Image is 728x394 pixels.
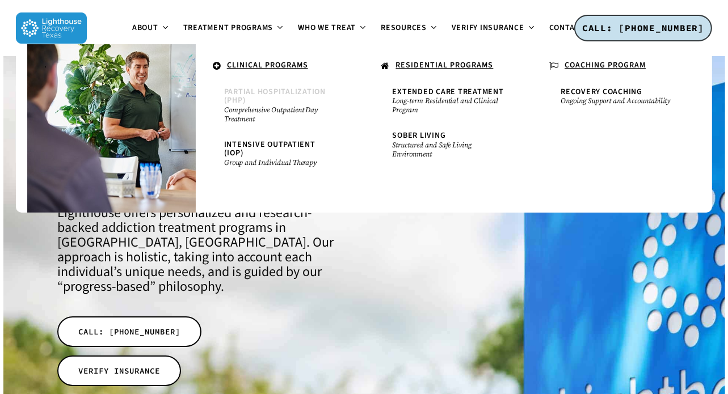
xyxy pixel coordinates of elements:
[565,60,646,71] u: COACHING PROGRAM
[132,22,158,33] span: About
[387,82,510,120] a: Extended Care TreatmentLong-term Residential and Clinical Program
[561,96,672,105] small: Ongoing Support and Accountability
[224,139,315,159] span: Intensive Outpatient (IOP)
[393,96,504,115] small: Long-term Residential and Clinical Program
[574,15,712,42] a: CALL: [PHONE_NUMBER]
[224,105,336,124] small: Comprehensive Outpatient Day Treatment
[393,86,504,98] span: Extended Care Treatment
[218,135,342,173] a: Intensive Outpatient (IOP)Group and Individual Therapy
[224,86,326,106] span: Partial Hospitalization (PHP)
[207,56,353,77] a: CLINICAL PROGRAMS
[452,22,524,33] span: Verify Insurance
[39,56,184,75] a: .
[542,24,603,33] a: Contact
[125,24,176,33] a: About
[176,24,292,33] a: Treatment Programs
[396,60,494,71] u: RESIDENTIAL PROGRAMS
[183,22,273,33] span: Treatment Programs
[44,60,47,71] span: .
[549,22,584,33] span: Contact
[582,22,704,33] span: CALL: [PHONE_NUMBER]
[393,130,446,141] span: Sober Living
[381,22,427,33] span: Resources
[63,277,150,296] a: progress-based
[445,24,542,33] a: Verify Insurance
[298,22,356,33] span: Who We Treat
[218,82,342,129] a: Partial Hospitalization (PHP)Comprehensive Outpatient Day Treatment
[78,326,180,337] span: CALL: [PHONE_NUMBER]
[555,82,678,111] a: Recovery CoachingOngoing Support and Accountability
[16,12,87,44] img: Lighthouse Recovery Texas
[561,86,642,98] span: Recovery Coaching
[291,24,374,33] a: Who We Treat
[57,206,351,294] h4: Lighthouse offers personalized and research-backed addiction treatment programs in [GEOGRAPHIC_DA...
[374,24,445,33] a: Resources
[393,141,504,159] small: Structured and Safe Living Environment
[376,56,521,77] a: RESIDENTIAL PROGRAMS
[387,126,510,164] a: Sober LivingStructured and Safe Living Environment
[78,365,160,376] span: VERIFY INSURANCE
[544,56,689,77] a: COACHING PROGRAM
[57,355,181,386] a: VERIFY INSURANCE
[227,60,308,71] u: CLINICAL PROGRAMS
[224,158,336,167] small: Group and Individual Therapy
[57,316,201,347] a: CALL: [PHONE_NUMBER]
